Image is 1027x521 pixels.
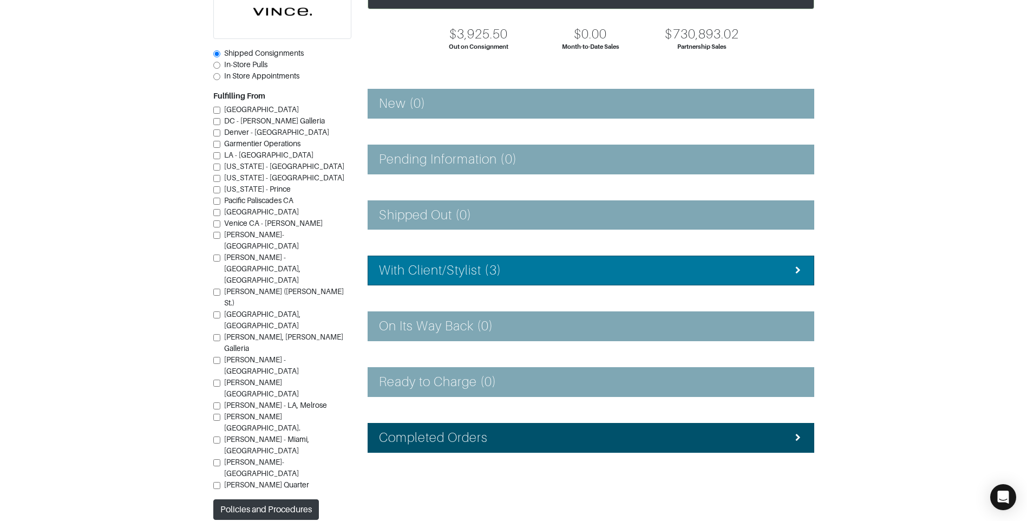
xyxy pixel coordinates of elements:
input: [PERSON_NAME] - [GEOGRAPHIC_DATA], [GEOGRAPHIC_DATA] [213,255,220,262]
input: Pacific Paliscades CA [213,198,220,205]
span: DC - [PERSON_NAME] Galleria [224,116,325,125]
input: [PERSON_NAME][GEOGRAPHIC_DATA]. [213,414,220,421]
h4: With Client/Stylist (3) [379,263,501,278]
span: LA - [GEOGRAPHIC_DATA] [224,151,313,159]
input: [PERSON_NAME] Quarter [213,482,220,489]
h4: On Its Way Back (0) [379,318,494,334]
h4: Shipped Out (0) [379,207,472,223]
div: $0.00 [574,27,607,42]
input: [PERSON_NAME]-[GEOGRAPHIC_DATA] [213,232,220,239]
span: [US_STATE] - Prince [224,185,291,193]
div: $730,893.02 [665,27,739,42]
span: Shipped Consignments [224,49,304,57]
input: [US_STATE] - [GEOGRAPHIC_DATA] [213,164,220,171]
div: Out on Consignment [449,42,508,51]
input: [GEOGRAPHIC_DATA] [213,107,220,114]
span: [PERSON_NAME] - LA, Melrose [224,401,327,409]
span: Denver - [GEOGRAPHIC_DATA] [224,128,329,136]
h4: Pending Information (0) [379,152,517,167]
button: Policies and Procedures [213,499,319,520]
span: [PERSON_NAME][GEOGRAPHIC_DATA]. [224,412,300,432]
div: $3,925.50 [449,27,508,42]
span: [GEOGRAPHIC_DATA], [GEOGRAPHIC_DATA] [224,310,300,330]
span: In Store Appointments [224,71,299,80]
span: Pacific Paliscades CA [224,196,293,205]
input: [PERSON_NAME], [PERSON_NAME] Galleria [213,334,220,341]
input: [PERSON_NAME] ([PERSON_NAME] St.) [213,289,220,296]
input: [PERSON_NAME] - [GEOGRAPHIC_DATA] [213,357,220,364]
input: LA - [GEOGRAPHIC_DATA] [213,152,220,159]
input: [PERSON_NAME] - Miami, [GEOGRAPHIC_DATA] [213,437,220,444]
label: Fulfilling From [213,90,265,102]
input: Denver - [GEOGRAPHIC_DATA] [213,129,220,136]
input: In-Store Pulls [213,62,220,69]
span: [PERSON_NAME][GEOGRAPHIC_DATA] [224,378,299,398]
h4: Completed Orders [379,430,488,446]
h4: New (0) [379,96,426,112]
span: Venice CA - [PERSON_NAME] [224,219,323,227]
div: Month-to-Date Sales [562,42,619,51]
span: [PERSON_NAME] ([PERSON_NAME] St.) [224,287,344,307]
span: In-Store Pulls [224,60,267,69]
span: [GEOGRAPHIC_DATA] [224,207,299,216]
span: [PERSON_NAME]-[GEOGRAPHIC_DATA] [224,230,299,250]
input: [PERSON_NAME] - LA, Melrose [213,402,220,409]
input: [GEOGRAPHIC_DATA], [GEOGRAPHIC_DATA] [213,311,220,318]
span: Garmentier Operations [224,139,300,148]
input: Shipped Consignments [213,50,220,57]
input: [PERSON_NAME][GEOGRAPHIC_DATA] [213,380,220,387]
span: [PERSON_NAME] - [GEOGRAPHIC_DATA], [GEOGRAPHIC_DATA] [224,253,300,284]
div: Partnership Sales [677,42,727,51]
span: [PERSON_NAME] Quarter [224,480,309,489]
span: [US_STATE] - [GEOGRAPHIC_DATA] [224,162,344,171]
input: [US_STATE] - [GEOGRAPHIC_DATA] [213,175,220,182]
span: [PERSON_NAME] - Miami, [GEOGRAPHIC_DATA] [224,435,309,455]
span: [PERSON_NAME] - [GEOGRAPHIC_DATA] [224,355,299,375]
span: [PERSON_NAME], [PERSON_NAME] Galleria [224,333,343,353]
span: [PERSON_NAME]- [GEOGRAPHIC_DATA] [224,458,299,478]
input: [PERSON_NAME]- [GEOGRAPHIC_DATA] [213,459,220,466]
span: [US_STATE] - [GEOGRAPHIC_DATA] [224,173,344,182]
input: In Store Appointments [213,73,220,80]
h4: Ready to Charge (0) [379,374,497,390]
span: [GEOGRAPHIC_DATA] [224,105,299,114]
input: Garmentier Operations [213,141,220,148]
input: Venice CA - [PERSON_NAME] [213,220,220,227]
div: Open Intercom Messenger [990,484,1016,510]
input: [US_STATE] - Prince [213,186,220,193]
input: DC - [PERSON_NAME] Galleria [213,118,220,125]
input: [GEOGRAPHIC_DATA] [213,209,220,216]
